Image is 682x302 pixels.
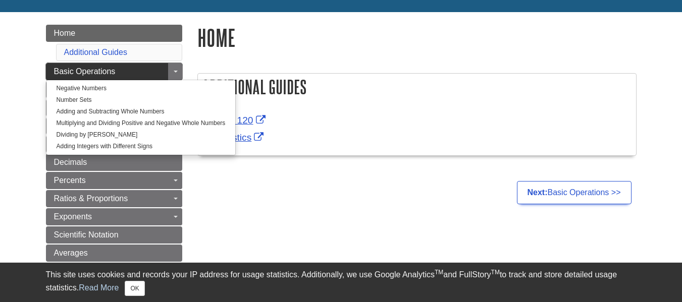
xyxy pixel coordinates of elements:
a: Decimals [46,154,182,171]
a: Percents [46,172,182,189]
a: Scientific Notation [46,226,182,244]
a: Read More [79,283,119,292]
h1: Home [197,25,637,50]
a: Averages [46,245,182,262]
div: This site uses cookies and records your IP address for usage statistics. Additionally, we use Goo... [46,269,637,296]
span: Percents [54,176,86,185]
span: Scientific Notation [54,230,119,239]
h2: Additional Guides [198,74,636,100]
a: Additional Guides [64,48,127,56]
a: Home [46,25,182,42]
sup: TM [491,269,500,276]
a: Next:Basic Operations >> [517,181,632,204]
span: Decimals [54,158,87,166]
a: Ratios & Proportions [46,190,182,207]
a: Adding and Subtracting Whole Numbers [46,106,236,117]
span: Home [54,29,76,37]
a: Link opens in new window [213,115,268,126]
a: Dividing by [PERSON_NAME] [46,129,236,141]
a: Link opens in new window [213,132,267,143]
a: Exponents [46,208,182,225]
a: Adding Integers with Different Signs [46,141,236,152]
button: Close [125,281,144,296]
sup: TM [435,269,443,276]
strong: Next: [528,188,548,197]
a: Basic Operations [46,63,182,80]
a: Number Sets [46,94,236,106]
span: Ratios & Proportions [54,194,128,203]
a: Multiplying and Dividing Positive and Negative Whole Numbers [46,117,236,129]
a: Negative Numbers [46,83,236,94]
span: Averages [54,249,88,257]
span: Exponents [54,212,92,221]
span: Basic Operations [54,67,116,76]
